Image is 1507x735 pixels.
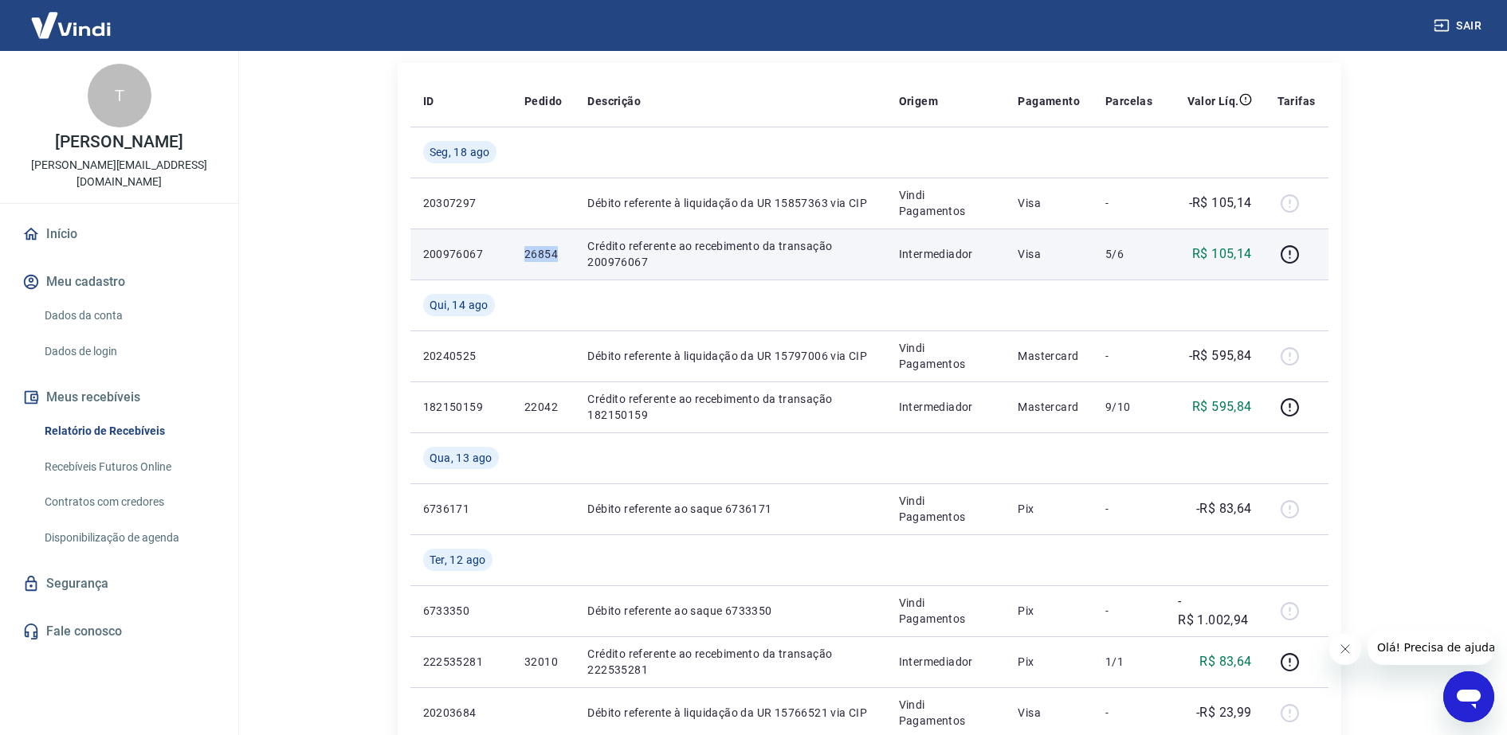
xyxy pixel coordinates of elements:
[587,501,873,517] p: Débito referente ao saque 6736171
[1430,11,1488,41] button: Sair
[899,340,993,372] p: Vindi Pagamentos
[10,11,134,24] span: Olá! Precisa de ajuda?
[1018,348,1080,364] p: Mastercard
[423,93,434,109] p: ID
[423,246,499,262] p: 200976067
[1018,603,1080,619] p: Pix
[19,566,219,601] a: Segurança
[587,646,873,678] p: Crédito referente ao recebimento da transação 222535281
[19,380,219,415] button: Meus recebíveis
[1105,603,1152,619] p: -
[1018,246,1080,262] p: Visa
[1178,592,1251,630] p: -R$ 1.002,94
[1105,195,1152,211] p: -
[19,217,219,252] a: Início
[19,264,219,299] button: Meu cadastro
[430,552,486,568] span: Ter, 12 ago
[1368,630,1494,665] iframe: Mensagem da empresa
[1018,195,1080,211] p: Visa
[524,93,562,109] p: Pedido
[587,238,873,270] p: Crédito referente ao recebimento da transação 200976067
[1018,705,1080,721] p: Visa
[423,705,499,721] p: 20203684
[423,654,499,670] p: 222535281
[899,93,938,109] p: Origem
[38,451,219,483] a: Recebíveis Futuros Online
[430,297,489,313] span: Qui, 14 ago
[430,450,493,466] span: Qua, 13 ago
[423,348,499,364] p: 20240525
[1196,703,1252,722] p: -R$ 23,99
[38,299,219,332] a: Dados da conta
[38,486,219,518] a: Contratos com credores
[587,348,873,364] p: Débito referente à liquidação da UR 15797006 via CIP
[1189,346,1252,366] p: -R$ 595,84
[587,195,873,211] p: Débito referente à liquidação da UR 15857363 via CIP
[38,335,219,368] a: Dados de login
[1105,348,1152,364] p: -
[430,144,490,160] span: Seg, 18 ago
[423,603,499,619] p: 6733350
[13,157,226,190] p: [PERSON_NAME][EMAIL_ADDRESS][DOMAIN_NAME]
[1018,501,1080,517] p: Pix
[1018,93,1080,109] p: Pagamento
[55,134,182,151] p: [PERSON_NAME]
[899,595,993,627] p: Vindi Pagamentos
[423,399,499,415] p: 182150159
[899,697,993,729] p: Vindi Pagamentos
[1443,671,1494,722] iframe: Botão para abrir a janela de mensagens
[587,391,873,423] p: Crédito referente ao recebimento da transação 182150159
[423,195,499,211] p: 20307297
[1189,194,1252,213] p: -R$ 105,14
[19,1,123,49] img: Vindi
[38,415,219,448] a: Relatório de Recebíveis
[899,493,993,525] p: Vindi Pagamentos
[1199,652,1251,671] p: R$ 83,64
[899,246,993,262] p: Intermediador
[19,614,219,649] a: Fale conosco
[524,399,562,415] p: 22042
[524,246,562,262] p: 26854
[1196,499,1252,518] p: -R$ 83,64
[1105,93,1152,109] p: Parcelas
[587,603,873,619] p: Débito referente ao saque 6733350
[1018,654,1080,670] p: Pix
[1277,93,1316,109] p: Tarifas
[423,501,499,517] p: 6736171
[899,654,993,670] p: Intermediador
[1105,705,1152,721] p: -
[1329,633,1361,665] iframe: Fechar mensagem
[1105,246,1152,262] p: 5/6
[1192,244,1252,264] p: R$ 105,14
[88,64,151,127] div: T
[1105,501,1152,517] p: -
[38,522,219,554] a: Disponibilização de agenda
[899,399,993,415] p: Intermediador
[1018,399,1080,415] p: Mastercard
[587,93,641,109] p: Descrição
[587,705,873,721] p: Débito referente à liquidação da UR 15766521 via CIP
[899,187,993,219] p: Vindi Pagamentos
[1105,399,1152,415] p: 9/10
[1187,93,1239,109] p: Valor Líq.
[1192,397,1252,416] p: R$ 595,84
[1105,654,1152,670] p: 1/1
[524,654,562,670] p: 32010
